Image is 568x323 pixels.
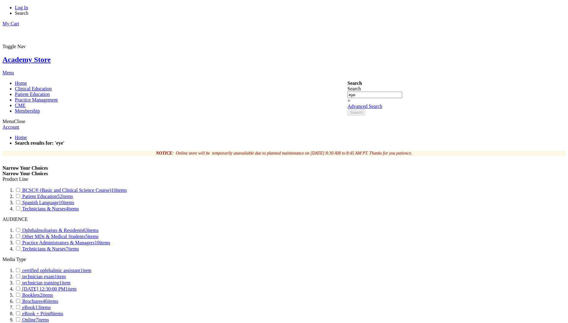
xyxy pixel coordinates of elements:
[15,234,99,239] a: Other MDs & Medical Students5items
[66,246,79,251] span: 7
[83,228,99,233] span: 63
[15,228,99,233] a: Ophthalmologists & Residents63items
[57,274,65,279] span: item
[85,234,99,239] span: 5
[15,268,91,273] a: certified ophthalmic assistant1item
[36,317,49,322] span: 7
[59,200,74,205] span: 10
[111,188,127,193] span: 10
[15,97,58,102] span: Practice Management
[2,44,26,49] span: Toggle Nav
[347,92,402,98] input: Name, # or keyword
[59,280,70,285] span: 1
[62,280,70,285] span: item
[15,274,66,279] a: technician exam1item
[156,151,412,155] em: : Online store will be temporarily unavailable due to planned maintenance on [DATE] 8:30 AM to 8:...
[15,188,127,193] a: BCSC® (Basic and Clinical Science Course)10items
[43,299,58,304] span: 46
[15,194,73,199] a: Patient Education52items
[40,305,51,310] span: items
[40,292,53,298] span: 2
[38,317,49,322] span: items
[347,98,402,104] div: ×
[99,240,110,245] span: items
[156,151,172,155] strong: NOTICE
[15,140,65,146] strong: Search results for: 'eye'
[15,92,50,97] span: Patient Education
[57,194,73,199] span: 52
[35,305,51,310] span: 13
[347,81,362,86] strong: Search
[15,135,27,140] a: Home
[2,56,51,64] a: Academy Store
[80,268,91,273] span: 1
[2,124,19,130] a: Account
[88,228,99,233] span: items
[15,246,79,251] a: Technicians & Nurses7items
[15,108,40,114] span: Membership
[54,274,65,279] span: 1
[347,109,365,116] button: Search
[2,217,566,222] div: AUDIENCE
[83,268,91,273] span: item
[88,234,99,239] span: items
[15,311,63,316] a: eBook + Print8items
[68,206,79,211] span: items
[15,286,77,292] a: [DATE] 12:30:00 PM1item
[53,311,63,316] span: items
[15,81,27,86] span: Home
[15,299,58,304] a: Brochures46items
[15,280,70,285] a: technician training1item
[350,110,363,115] span: Search
[15,103,26,108] span: CME
[2,119,14,124] span: Menu
[15,305,51,310] a: eBook13items
[2,165,48,171] strong: Narrow Your Choices
[50,311,63,316] span: 8
[62,194,73,199] span: items
[15,317,49,322] a: Online7items
[64,200,74,205] span: items
[68,246,79,251] span: items
[68,286,77,292] span: item
[116,188,127,193] span: items
[15,206,79,211] a: Technicians & Nurses4items
[48,299,58,304] span: items
[2,171,48,176] strong: Narrow Your Choices
[15,292,53,298] a: Booklets2items
[15,240,110,245] a: Practice Administrators & Managers10items
[66,206,79,211] span: 4
[95,240,110,245] span: 10
[15,5,28,10] a: Log In
[347,104,382,109] a: Advanced Search
[347,86,361,91] span: Search
[15,10,28,16] span: Search
[2,176,566,182] div: Product Line
[65,286,77,292] span: 1
[2,21,19,26] a: My Cart
[2,257,566,262] div: Media Type
[42,292,53,298] span: items
[14,119,25,124] span: Close
[15,200,74,205] a: Spanish Language10items
[15,86,52,91] span: Clinical Education
[2,70,14,75] a: Menu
